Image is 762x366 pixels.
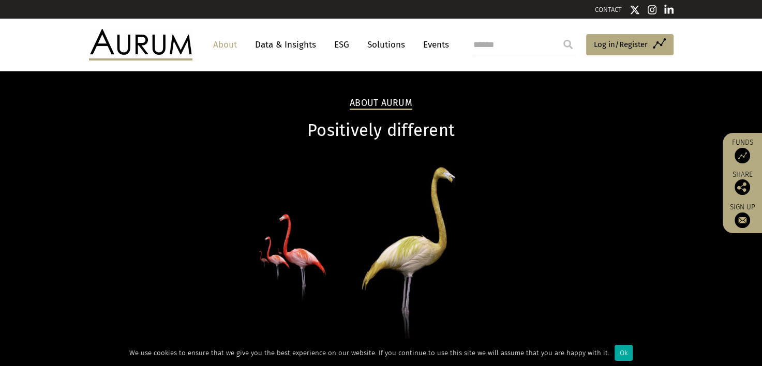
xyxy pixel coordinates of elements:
div: Share [728,171,757,195]
img: Linkedin icon [664,5,674,15]
img: Instagram icon [648,5,657,15]
a: ESG [329,35,354,54]
input: Submit [558,34,578,55]
a: Funds [728,138,757,163]
a: Log in/Register [586,34,674,56]
a: About [208,35,242,54]
img: Sign up to our newsletter [735,212,750,228]
img: Access Funds [735,148,750,163]
a: Events [418,35,449,54]
a: Data & Insights [250,35,321,54]
a: Sign up [728,203,757,228]
img: Share this post [735,179,750,195]
a: Solutions [362,35,410,54]
h1: Positively different [89,120,674,141]
h2: About Aurum [350,98,412,110]
img: Aurum [89,29,192,60]
img: Twitter icon [630,5,640,15]
a: CONTACT [595,6,622,13]
div: Ok [615,345,633,361]
span: Log in/Register [594,38,648,51]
